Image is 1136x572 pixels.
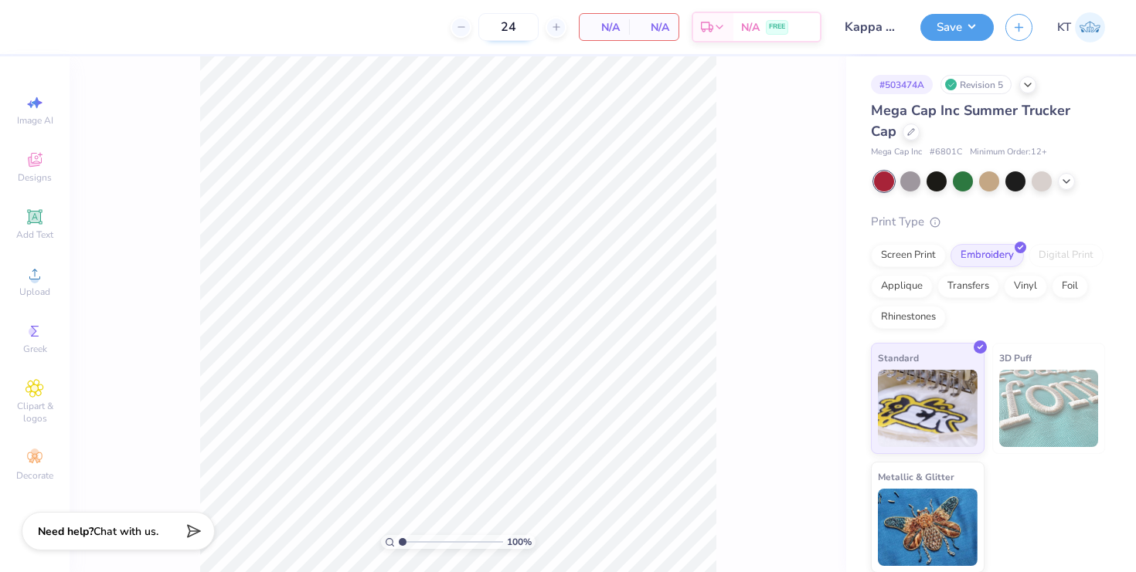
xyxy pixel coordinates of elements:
[19,286,50,298] span: Upload
[920,14,994,41] button: Save
[1057,19,1071,36] span: KT
[589,19,620,36] span: N/A
[478,13,539,41] input: – –
[871,213,1105,231] div: Print Type
[940,75,1012,94] div: Revision 5
[878,350,919,366] span: Standard
[94,524,158,539] span: Chat with us.
[970,146,1047,159] span: Minimum Order: 12 +
[638,19,669,36] span: N/A
[1052,275,1088,298] div: Foil
[1004,275,1047,298] div: Vinyl
[871,75,933,94] div: # 503474A
[1057,12,1105,42] a: KT
[507,535,532,549] span: 100 %
[871,306,946,329] div: Rhinestones
[23,343,47,355] span: Greek
[1029,244,1104,267] div: Digital Print
[937,275,999,298] div: Transfers
[17,114,53,127] span: Image AI
[871,146,922,159] span: Mega Cap Inc
[878,489,978,566] img: Metallic & Glitter
[18,171,52,184] span: Designs
[1075,12,1105,42] img: Kaya Tong
[878,469,954,485] span: Metallic & Glitter
[16,228,53,241] span: Add Text
[8,400,62,425] span: Clipart & logos
[999,350,1032,366] span: 3D Puff
[769,22,785,32] span: FREE
[871,244,946,267] div: Screen Print
[871,101,1070,140] span: Mega Cap Inc Summer Trucker Cap
[930,146,962,159] span: # 6801C
[38,524,94,539] strong: Need help?
[951,244,1024,267] div: Embroidery
[871,275,933,298] div: Applique
[878,370,978,447] img: Standard
[999,370,1099,447] img: 3D Puff
[833,12,909,42] input: Untitled Design
[16,469,53,482] span: Decorate
[741,19,760,36] span: N/A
